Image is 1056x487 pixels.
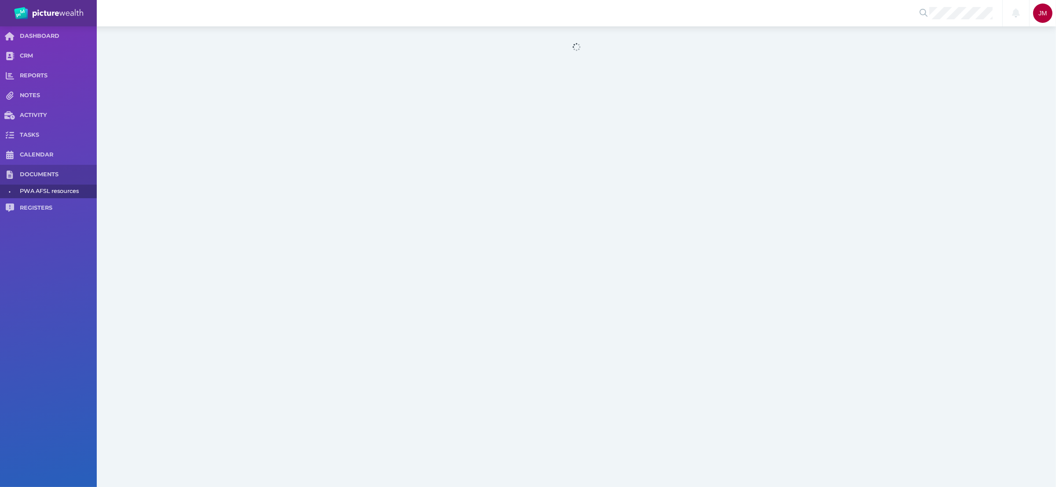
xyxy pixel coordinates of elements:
span: CRM [20,52,97,60]
span: REGISTERS [20,204,97,212]
span: PWA AFSL resources [20,185,94,198]
span: REPORTS [20,72,97,80]
span: TASKS [20,131,97,139]
span: NOTES [20,92,97,99]
div: Jonathon Martino [1033,4,1052,23]
span: DASHBOARD [20,33,97,40]
span: JM [1038,10,1047,17]
img: PW [14,7,83,19]
span: ACTIVITY [20,112,97,119]
span: DOCUMENTS [20,171,97,178]
span: CALENDAR [20,151,97,159]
